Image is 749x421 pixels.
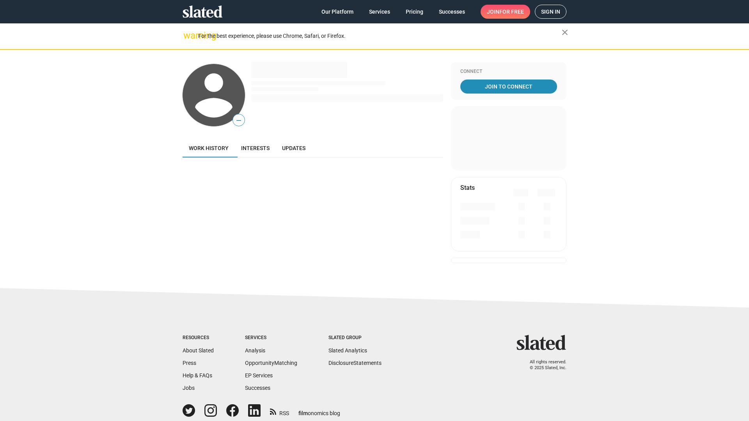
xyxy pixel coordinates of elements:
a: Analysis [245,347,265,354]
a: DisclosureStatements [328,360,382,366]
a: Successes [433,5,471,19]
span: Work history [189,145,229,151]
a: RSS [270,405,289,417]
span: Services [369,5,390,19]
a: filmonomics blog [298,403,340,417]
div: Slated Group [328,335,382,341]
span: Join To Connect [462,80,556,94]
a: Sign in [535,5,566,19]
a: OpportunityMatching [245,360,297,366]
a: Press [183,360,196,366]
span: Successes [439,5,465,19]
a: Joinfor free [481,5,530,19]
a: Jobs [183,385,195,391]
span: Join [487,5,524,19]
span: Our Platform [321,5,353,19]
a: Our Platform [315,5,360,19]
a: Interests [235,139,276,157]
mat-card-title: Stats [460,184,475,192]
span: — [233,115,245,126]
a: Pricing [399,5,430,19]
span: Updates [282,145,305,151]
a: Join To Connect [460,80,557,94]
a: Help & FAQs [183,372,212,379]
span: for free [499,5,524,19]
mat-icon: close [560,28,570,37]
span: film [298,410,308,416]
p: All rights reserved. © 2025 Slated, Inc. [522,359,566,371]
a: Services [363,5,396,19]
a: EP Services [245,372,273,379]
a: Updates [276,139,312,157]
div: For the best experience, please use Chrome, Safari, or Firefox. [198,31,562,41]
a: About Slated [183,347,214,354]
div: Services [245,335,297,341]
div: Resources [183,335,214,341]
div: Connect [460,69,557,75]
a: Work history [183,139,235,157]
a: Successes [245,385,270,391]
span: Sign in [541,5,560,18]
mat-icon: warning [183,31,193,40]
span: Interests [241,145,270,151]
span: Pricing [406,5,423,19]
a: Slated Analytics [328,347,367,354]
